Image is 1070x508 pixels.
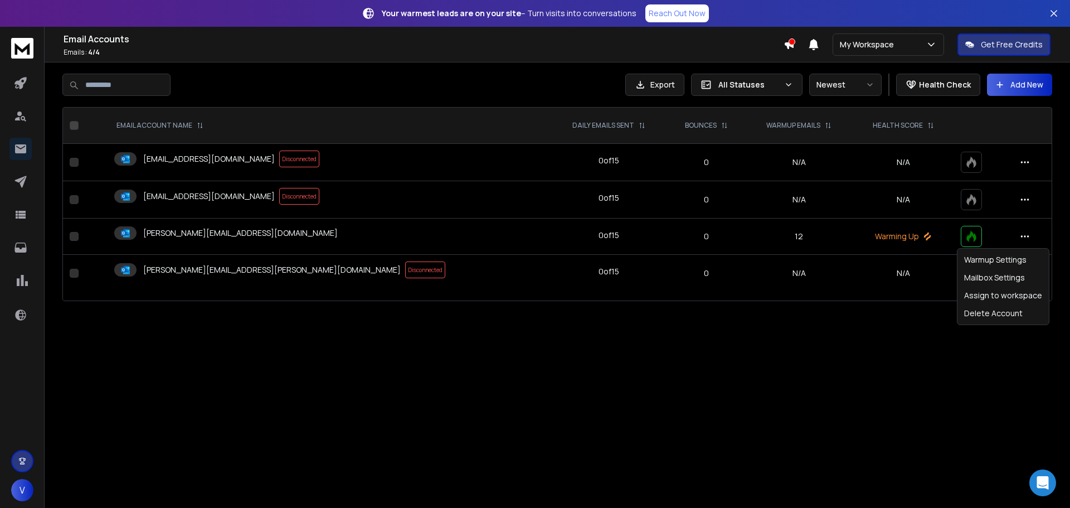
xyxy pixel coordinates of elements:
span: Disconnected [279,151,319,167]
p: HEALTH SCORE [873,121,923,130]
h1: Email Accounts [64,32,784,46]
p: [PERSON_NAME][EMAIL_ADDRESS][DOMAIN_NAME] [143,228,338,239]
div: 0 of 15 [599,192,619,204]
span: 4 / 4 [88,47,100,57]
p: N/A [859,268,947,279]
div: Assign to workspace [960,287,1047,304]
div: 0 of 15 [599,155,619,166]
p: Emails : [64,48,784,57]
strong: Your warmest leads are on your site [382,8,521,18]
p: 0 [674,194,739,205]
div: EMAIL ACCOUNT NAME [116,121,203,130]
button: Export [625,74,684,96]
div: Mailbox Settings [960,269,1047,287]
p: N/A [859,194,947,205]
p: 0 [674,157,739,168]
p: My Workspace [840,39,898,50]
span: Disconnected [405,262,445,278]
p: [EMAIL_ADDRESS][DOMAIN_NAME] [143,191,275,202]
p: Warming Up [859,231,947,242]
p: Reach Out Now [649,8,706,19]
p: All Statuses [718,79,780,90]
p: N/A [859,157,947,168]
td: N/A [746,144,853,181]
p: 0 [674,268,739,279]
p: 0 [674,231,739,242]
button: Add New [987,74,1052,96]
div: Open Intercom Messenger [1029,470,1056,496]
div: 0 of 15 [599,266,619,277]
td: 12 [746,219,853,255]
div: Warmup Settings [960,251,1047,269]
p: Get Free Credits [981,39,1043,50]
p: BOUNCES [685,121,717,130]
span: V [11,479,33,501]
button: Newest [809,74,882,96]
span: Disconnected [279,188,319,205]
p: – Turn visits into conversations [382,8,636,19]
td: N/A [746,181,853,219]
p: [EMAIL_ADDRESS][DOMAIN_NAME] [143,153,275,165]
p: Health Check [919,79,971,90]
img: logo [11,38,33,59]
td: N/A [746,255,853,292]
div: Delete Account [960,304,1047,322]
div: 0 of 15 [599,230,619,241]
p: WARMUP EMAILS [766,121,820,130]
p: DAILY EMAILS SENT [572,121,634,130]
p: [PERSON_NAME][EMAIL_ADDRESS][PERSON_NAME][DOMAIN_NAME] [143,264,401,275]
